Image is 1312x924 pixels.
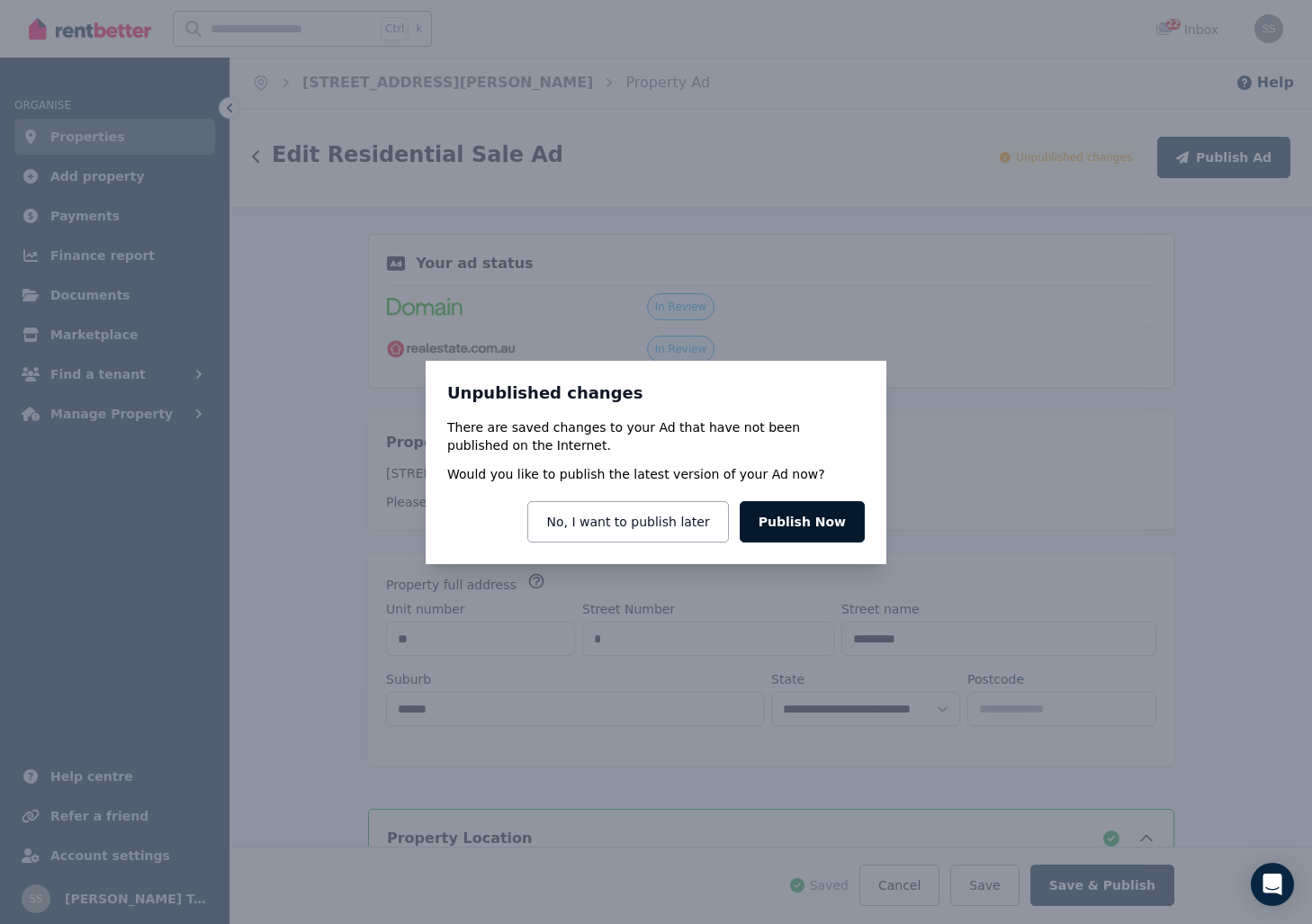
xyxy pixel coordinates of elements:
[740,501,865,543] button: Publish Now
[447,418,865,454] p: There are saved changes to your Ad that have not been published on the Internet.
[1251,863,1294,906] div: Open Intercom Messenger
[447,465,825,483] p: Would you like to publish the latest version of your Ad now?
[527,501,728,543] button: No, I want to publish later
[447,382,865,404] h3: Unpublished changes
